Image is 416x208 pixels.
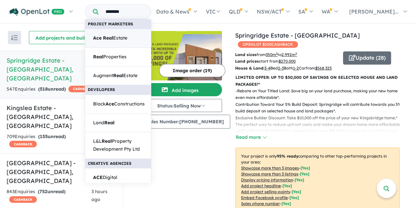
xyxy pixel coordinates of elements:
a: BlackAceConstructions [85,95,151,114]
u: Sales phone number [241,201,280,206]
div: 547 Enquir ies [7,85,96,93]
strong: Real [93,54,103,60]
b: Creative Agencies [88,161,132,166]
b: 95 % ready [277,154,298,159]
span: Estate [93,34,127,42]
span: [PERSON_NAME]... [349,8,399,15]
span: 3 hours ago [91,189,108,202]
strong: Real [103,35,113,41]
img: Springridge Estate - Wallan [140,31,222,80]
span: [ Yes ] [282,183,292,188]
u: Showcase more than 3 listings [241,171,298,176]
strong: Real [104,120,114,126]
span: OPENLOT $ 200 CASHBACK [238,41,298,48]
button: Update (28) [343,51,391,65]
span: [ Yes ] [289,195,299,200]
u: Add project headline [241,183,281,188]
div: 843 Enquir ies [7,188,91,204]
span: Augment Estate [93,72,137,80]
p: LIMITED OFFER: UP TO $50,000 OF SAVINGS ON SELECTED HOUSE AND LAND PACKAGES!* [235,74,400,88]
strong: ( unread) [38,86,66,92]
b: House & Land: [235,66,264,71]
h5: [GEOGRAPHIC_DATA] - [GEOGRAPHIC_DATA] , [GEOGRAPHIC_DATA] [7,159,116,185]
sup: 2 [295,52,297,55]
u: 1-2 [293,66,299,71]
p: start from [235,58,338,65]
b: Developers [88,87,115,92]
div: 709 Enquir ies [7,133,86,149]
u: 2,992 m [281,52,297,57]
a: Springridge Estate - [GEOGRAPHIC_DATA] [235,32,360,39]
img: Openlot PRO Logo White [10,8,64,16]
button: Add projects and builders [29,31,101,44]
a: L&LRealProperty Development Pty Ltd [85,132,151,159]
img: sort.svg [11,35,18,40]
u: $ 568,325 [315,66,332,71]
h5: Kingslea Estate - [GEOGRAPHIC_DATA] , [GEOGRAPHIC_DATA] [7,104,116,130]
span: Black Constructions [93,100,145,108]
u: 350 m [266,52,278,57]
p: - Rebate on Your Titled Land: Save big on your land purchase, making your new home even more affo... [235,88,405,128]
a: RealProperties [85,47,151,67]
span: [ Yes ] [295,177,304,182]
b: Land sizes [235,52,257,57]
span: 752 [39,189,47,194]
span: 518 [40,86,48,92]
a: LandReal [85,113,151,133]
b: Land prices [235,59,259,64]
span: CASHBACK [9,196,37,203]
u: 2-3 [278,66,284,71]
sup: 2 [276,52,278,55]
u: $ 270,000 [279,59,296,64]
span: CASHBACK [68,86,96,92]
u: Showcase more than 3 images [241,165,299,170]
button: Image order (19) [159,64,225,77]
a: AugmentRealEstate [85,66,151,85]
span: [ Yes ] [301,165,310,170]
span: Land [93,119,114,127]
strong: ACE [93,174,103,180]
strong: ( unread) [38,189,65,194]
span: L&L Property Development Pty Ltd [93,137,143,153]
button: Read more [235,134,266,141]
u: Embed Facebook profile [241,195,288,200]
span: CASHBACK [9,141,37,147]
input: Try estate name, suburb, builder or developer [100,5,150,19]
span: 155 [40,134,48,139]
u: 3-4 [264,66,270,71]
a: ACEDigital [85,168,151,187]
span: [ Yes ] [300,171,309,176]
span: Digital [93,174,117,182]
strong: Real [102,138,112,144]
p: from [235,51,338,58]
u: Add project selling-points [241,189,290,194]
span: Properties [93,53,127,61]
button: Sales Number:[PHONE_NUMBER] [140,115,230,129]
span: [ Yes ] [281,201,291,206]
a: Ace RealEstate [85,29,151,48]
strong: Ace [106,101,114,107]
strong: ( unread) [38,134,66,139]
strong: Ace [93,35,102,41]
span: [ Yes ] [292,189,301,194]
u: Display pricing information [241,177,293,182]
span: to [278,52,297,57]
button: Status:Selling Now [140,99,222,112]
b: Project Marketers [88,21,133,26]
p: - HOT LOT OF THE WEEK: For a limited time, save $35,000* and secure Lot 1312 for just $300,000*. ... [235,128,405,141]
button: Add images [140,83,222,96]
h5: Springridge Estate - [GEOGRAPHIC_DATA] , [GEOGRAPHIC_DATA] [7,56,116,83]
p: Bed Bath Car from [235,65,338,72]
strong: Real [113,73,123,78]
